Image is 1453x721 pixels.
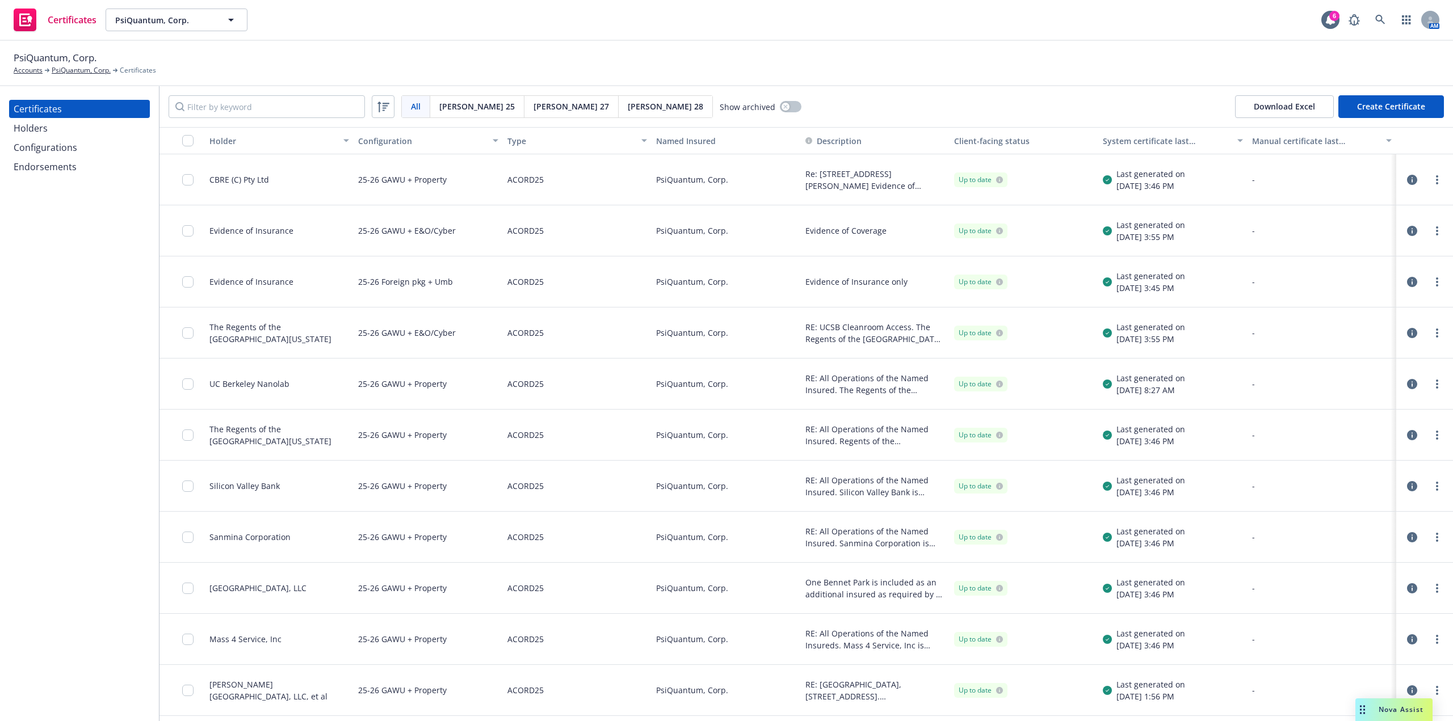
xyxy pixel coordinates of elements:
div: 25-26 GAWU + Property [358,467,447,504]
div: Up to date [959,481,1003,491]
div: Last generated on [1116,423,1185,435]
div: [DATE] 3:46 PM [1116,180,1185,192]
div: - [1252,429,1392,441]
button: Manual certificate last generated [1248,127,1396,154]
div: 25-26 GAWU + E&O/Cyber [358,212,456,249]
div: Last generated on [1116,627,1185,639]
div: PsiQuantum, Corp. [652,665,800,716]
input: Toggle Row Selected [182,429,194,441]
div: [GEOGRAPHIC_DATA], LLC [209,582,306,594]
div: Evidence of Insurance [209,276,293,288]
a: more [1430,173,1444,187]
div: Up to date [959,226,1003,236]
button: Named Insured [652,127,800,154]
a: PsiQuantum, Corp. [52,65,111,75]
button: RE: UCSB Cleanroom Access. The Regents of the [GEOGRAPHIC_DATA][US_STATE] is included as addition... [805,321,945,345]
div: - [1252,684,1392,696]
a: Report a Bug [1343,9,1366,31]
div: Last generated on [1116,678,1185,690]
div: CBRE (C) Pty Ltd [209,174,269,185]
div: [DATE] 3:46 PM [1116,435,1185,447]
div: PsiQuantum, Corp. [652,512,800,563]
button: Evidence of Coverage [805,225,887,237]
div: - [1252,378,1392,390]
div: Sanmina Corporation [209,531,291,543]
span: PsiQuantum, Corp. [14,50,96,65]
div: Last generated on [1116,525,1185,537]
div: ACORD25 [507,365,544,402]
div: - [1252,174,1392,185]
div: ACORD25 [507,570,544,606]
div: PsiQuantum, Corp. [652,461,800,512]
span: Re: [STREET_ADDRESS][PERSON_NAME] Evidence of Coverage [805,168,945,192]
div: PsiQuantum, Corp. [652,154,800,205]
button: Client-facing status [950,127,1098,154]
button: Type [503,127,652,154]
div: - [1252,327,1392,339]
span: [PERSON_NAME] 25 [439,100,515,112]
span: Download Excel [1235,95,1334,118]
div: Last generated on [1116,168,1185,180]
input: Toggle Row Selected [182,532,194,543]
input: Toggle Row Selected [182,634,194,645]
div: - [1252,276,1392,288]
div: Up to date [959,277,1003,287]
div: Type [507,135,635,147]
span: Certificates [120,65,156,75]
a: Holders [9,119,150,137]
button: One Bennet Park is included as an additional insured as required by a written contract with respe... [805,576,945,600]
div: Up to date [959,583,1003,593]
div: 25-26 GAWU + Property [358,416,447,453]
div: Named Insured [656,135,796,147]
div: 25-26 GAWU + Property [358,365,447,402]
a: more [1430,428,1444,442]
input: Toggle Row Selected [182,276,194,288]
div: PsiQuantum, Corp. [652,614,800,665]
div: [DATE] 3:55 PM [1116,333,1185,345]
div: [DATE] 3:55 PM [1116,231,1185,243]
button: Evidence of Insurance only [805,276,908,288]
a: more [1430,326,1444,340]
span: [PERSON_NAME] 27 [534,100,609,112]
div: 25-26 Foreign pkg + Umb [358,263,453,300]
a: Search [1369,9,1392,31]
a: more [1430,275,1444,289]
a: Certificates [9,100,150,118]
div: ACORD25 [507,416,544,453]
div: Up to date [959,328,1003,338]
div: [DATE] 3:46 PM [1116,639,1185,651]
div: Manual certificate last generated [1252,135,1379,147]
button: RE: All Operations of the Named Insured. Silicon Valley Bank is additional insured as respects Ge... [805,474,945,498]
a: more [1430,684,1444,697]
div: Silicon Valley Bank [209,480,280,492]
div: - [1252,480,1392,492]
button: PsiQuantum, Corp. [106,9,247,31]
div: PsiQuantum, Corp. [652,205,800,256]
span: Certificates [48,15,96,24]
button: RE: All Operations of the Named Insureds. Mass 4 Service, Inc is additional insured as respects G... [805,627,945,651]
div: System certificate last generated [1103,135,1230,147]
div: Up to date [959,685,1003,695]
span: PsiQuantum, Corp. [115,14,213,26]
button: RE: All Operations of the Named Insured. Sanmina Corporation is additional insured to General Lia... [805,525,945,549]
span: RE: All Operations of the Named Insured. Regents of the [GEOGRAPHIC_DATA][US_STATE] is additional... [805,423,945,447]
div: ACORD25 [507,467,544,504]
a: Accounts [14,65,43,75]
a: more [1430,581,1444,595]
div: 6 [1329,11,1339,21]
div: Drag to move [1355,698,1370,721]
div: PsiQuantum, Corp. [652,410,800,461]
div: Configurations [14,138,77,157]
div: ACORD25 [507,263,544,300]
div: - [1252,225,1392,237]
div: ACORD25 [507,621,544,657]
button: Nova Assist [1355,698,1433,721]
div: Evidence of Insurance [209,225,293,237]
input: Filter by keyword [169,95,365,118]
div: [PERSON_NAME][GEOGRAPHIC_DATA], LLC, et al [209,678,349,702]
input: Toggle Row Selected [182,174,194,185]
div: PsiQuantum, Corp. [652,359,800,410]
div: Mass 4 Service, Inc [209,633,282,645]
